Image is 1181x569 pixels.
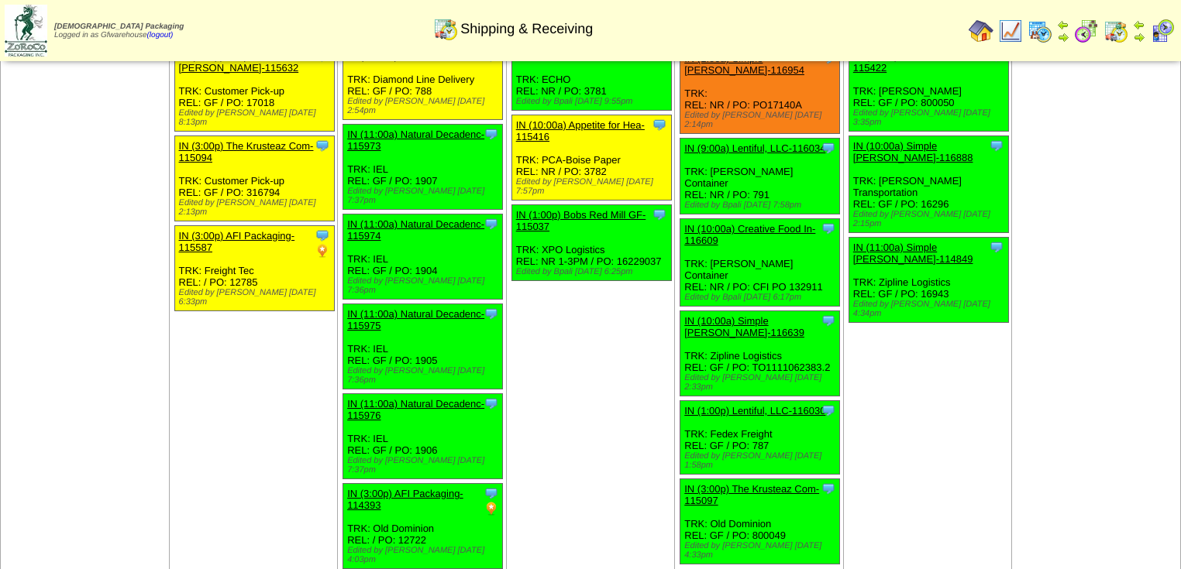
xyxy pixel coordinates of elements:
[821,140,836,156] img: Tooltip
[511,115,671,201] div: TRK: PCA-Boise Paper REL: NR / PO: 3782
[343,484,503,569] div: TRK: Old Dominion REL: / PO: 12722
[484,501,499,516] img: PO
[1133,31,1145,43] img: arrowright.gif
[684,315,804,338] a: IN (10:00a) Simple [PERSON_NAME]-116639
[315,243,330,259] img: PO
[54,22,184,39] span: Logged in as Gfwarehouse
[516,209,646,232] a: IN (1:00p) Bobs Red Mill GF-115037
[347,366,502,385] div: Edited by [PERSON_NAME] [DATE] 7:36pm
[684,111,839,129] div: Edited by [PERSON_NAME] [DATE] 2:14pm
[347,187,502,205] div: Edited by [PERSON_NAME] [DATE] 7:37pm
[821,403,836,418] img: Tooltip
[179,288,334,307] div: Edited by [PERSON_NAME] [DATE] 6:33pm
[174,136,334,221] div: TRK: Customer Pick-up REL: GF / PO: 316794
[1074,19,1099,43] img: calendarblend.gif
[821,313,836,328] img: Tooltip
[484,126,499,142] img: Tooltip
[853,108,1008,127] div: Edited by [PERSON_NAME] [DATE] 3:35pm
[1133,19,1145,31] img: arrowleft.gif
[433,16,458,41] img: calendarinout.gif
[969,19,993,43] img: home.gif
[998,19,1023,43] img: line_graph.gif
[347,129,484,152] a: IN (11:00a) Natural Decadenc-115973
[680,311,840,396] div: TRK: Zipline Logistics REL: GF / PO: TO1111062383.2
[849,46,1008,132] div: TRK: [PERSON_NAME] REL: GF / PO: 800050
[484,485,499,501] img: Tooltip
[821,221,836,236] img: Tooltip
[1057,19,1069,31] img: arrowleft.gif
[853,300,1008,318] div: Edited by [PERSON_NAME] [DATE] 4:34pm
[174,226,334,311] div: TRK: Freight Tec REL: / PO: 12785
[1150,19,1175,43] img: calendarcustomer.gif
[684,483,819,506] a: IN (3:00p) The Krusteaz Com-115097
[516,267,671,276] div: Edited by Bpali [DATE] 6:25pm
[680,219,840,307] div: TRK: [PERSON_NAME] Container REL: NR / PO: CFI PO 132911
[347,456,502,475] div: Edited by [PERSON_NAME] [DATE] 7:37pm
[684,451,839,470] div: Edited by [PERSON_NAME] [DATE] 1:58pm
[684,541,839,560] div: Edited by [PERSON_NAME] [DATE] 4:33pm
[174,46,334,132] div: TRK: Customer Pick-up REL: GF / PO: 17018
[684,405,825,416] a: IN (1:00p) Lentiful, LLC-116030
[853,140,973,163] a: IN (10:00a) Simple [PERSON_NAME]-116888
[179,140,314,163] a: IN (3:00p) The Krusteaz Com-115094
[54,22,184,31] span: [DEMOGRAPHIC_DATA] Packaging
[680,479,840,564] div: TRK: Old Dominion REL: GF / PO: 800049
[347,546,502,564] div: Edited by [PERSON_NAME] [DATE] 4:03pm
[343,125,503,210] div: TRK: IEL REL: GF / PO: 1907
[484,306,499,321] img: Tooltip
[989,138,1004,153] img: Tooltip
[680,49,840,134] div: TRK: REL: NR / PO: PO17140A
[684,293,839,302] div: Edited by Bpali [DATE] 6:17pm
[484,396,499,411] img: Tooltip
[680,401,840,475] div: TRK: Fedex Freight REL: GF / PO: 787
[343,394,503,479] div: TRK: IEL REL: GF / PO: 1906
[343,214,503,300] div: TRK: IEL REL: GF / PO: 1904
[849,238,1008,323] div: TRK: Zipline Logistics REL: GF / PO: 16943
[179,230,295,253] a: IN (3:00p) AFI Packaging-115587
[347,398,484,421] a: IN (11:00a) Natural Decadenc-115976
[680,139,840,214] div: TRK: [PERSON_NAME] Container REL: NR / PO: 791
[343,304,503,389] div: TRK: IEL REL: GF / PO: 1905
[5,5,47,57] img: zoroco-logo-small.webp
[853,210,1008,228] div: Edited by [PERSON_NAME] [DATE] 2:15pm
[315,228,330,243] img: Tooltip
[853,242,973,265] a: IN (11:00a) Simple [PERSON_NAME]-114849
[179,108,334,127] div: Edited by [PERSON_NAME] [DATE] 8:13pm
[347,276,502,295] div: Edited by [PERSON_NAME] [DATE] 7:36pm
[147,31,174,39] a: (logout)
[347,97,502,115] div: Edited by [PERSON_NAME] [DATE] 2:54pm
[315,138,330,153] img: Tooltip
[652,207,667,222] img: Tooltip
[1057,31,1069,43] img: arrowright.gif
[652,117,667,132] img: Tooltip
[484,216,499,231] img: Tooltip
[516,97,671,106] div: Edited by Bpali [DATE] 9:55pm
[849,136,1008,233] div: TRK: [PERSON_NAME] Transportation REL: GF / PO: 16296
[179,198,334,217] div: Edited by [PERSON_NAME] [DATE] 2:13pm
[684,373,839,392] div: Edited by [PERSON_NAME] [DATE] 2:33pm
[684,201,839,210] div: Edited by Bpali [DATE] 7:58pm
[343,46,503,120] div: TRK: Diamond Line Delivery REL: GF / PO: 788
[347,218,484,242] a: IN (11:00a) Natural Decadenc-115974
[684,223,815,246] a: IN (10:00a) Creative Food In-116609
[511,205,671,281] div: TRK: XPO Logistics REL: NR 1-3PM / PO: 16229037
[516,177,671,196] div: Edited by [PERSON_NAME] [DATE] 7:57pm
[1104,19,1128,43] img: calendarinout.gif
[516,119,645,142] a: IN (10:00a) Appetite for Hea-115416
[821,481,836,496] img: Tooltip
[460,21,593,37] span: Shipping & Receiving
[1028,19,1052,43] img: calendarprod.gif
[989,239,1004,255] img: Tooltip
[511,35,671,111] div: TRK: ECHO REL: NR / PO: 3781
[684,142,825,154] a: IN (9:00a) Lentiful, LLC-116034
[347,488,463,511] a: IN (3:00p) AFI Packaging-114393
[347,308,484,331] a: IN (11:00a) Natural Decadenc-115975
